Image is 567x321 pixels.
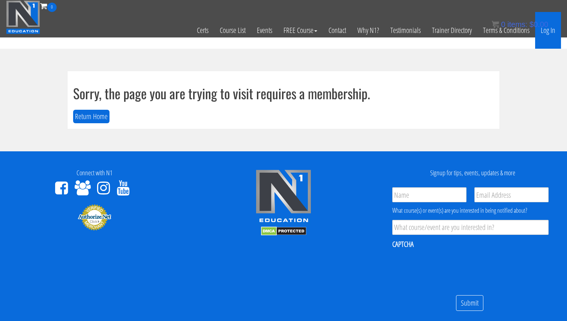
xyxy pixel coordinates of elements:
a: 0 items: $0.00 [492,20,548,28]
a: Why N1? [352,12,385,49]
h4: Signup for tips, events, updates & more [384,169,561,177]
span: $ [529,20,534,28]
input: Name [392,187,466,202]
input: What course/event are you interested in? [392,220,549,235]
a: Terms & Conditions [477,12,535,49]
img: Authorize.Net Merchant - Click to Verify [78,204,111,231]
label: CAPTCHA [392,239,414,249]
a: FREE Course [278,12,323,49]
a: Testimonials [385,12,426,49]
h1: Sorry, the page you are trying to visit requires a membership. [73,86,494,101]
a: Events [251,12,278,49]
a: Trainer Directory [426,12,477,49]
a: Contact [323,12,352,49]
img: n1-edu-logo [255,169,312,225]
h4: Connect with N1 [6,169,183,177]
img: n1-education [6,0,40,34]
img: icon11.png [492,21,499,28]
iframe: reCAPTCHA [392,254,506,283]
span: items: [507,20,527,28]
span: 0 [47,3,57,12]
span: 0 [501,20,505,28]
div: What course(s) or event(s) are you interested in being notified about? [392,206,549,215]
input: Email Address [474,187,549,202]
input: Submit [456,295,483,311]
bdi: 0.00 [529,20,548,28]
img: DMCA.com Protection Status [261,227,306,236]
a: 0 [40,1,57,11]
a: Course List [214,12,251,49]
a: Certs [191,12,214,49]
a: Log In [535,12,561,49]
button: Return Home [73,110,109,124]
